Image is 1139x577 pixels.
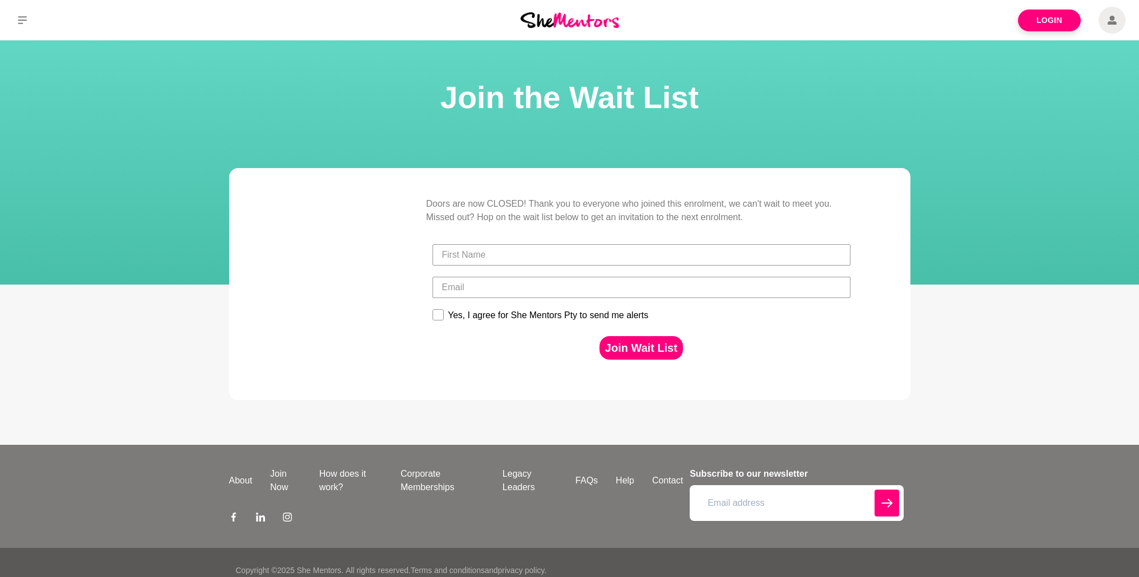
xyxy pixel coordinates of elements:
p: All rights reserved. and . [346,565,546,576]
a: Login [1018,10,1081,31]
a: How does it work? [310,467,392,494]
p: Doors are now CLOSED! Thank you to everyone who joined this enrolment, we can't wait to meet you.... [426,197,857,224]
a: Join Now [261,467,310,494]
h1: Join the Wait List [13,76,1126,119]
a: LinkedIn [256,512,265,525]
input: First Name [433,244,850,266]
p: Copyright © 2025 She Mentors . [236,565,343,576]
h4: Subscribe to our newsletter [690,467,903,481]
a: Terms and conditions [411,566,485,575]
div: Yes, I agree for She Mentors Pty to send me alerts [448,310,649,320]
input: Email address [690,485,903,521]
input: Email [433,277,850,298]
a: Contact [643,474,692,487]
a: About [220,474,262,487]
a: FAQs [566,474,607,487]
button: Join Wait List [599,336,683,360]
a: Help [607,474,643,487]
a: Instagram [283,512,292,525]
a: Facebook [229,512,238,525]
a: privacy policy [498,566,545,575]
a: Legacy Leaders [494,467,566,494]
a: Corporate Memberships [392,467,494,494]
img: She Mentors Logo [520,12,619,27]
